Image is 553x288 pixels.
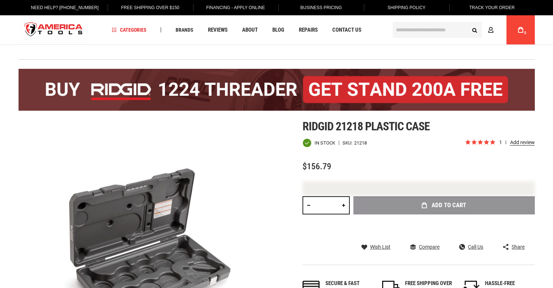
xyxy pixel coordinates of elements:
a: 0 [514,15,528,44]
span: $156.79 [302,161,331,171]
a: Call Us [459,244,483,250]
img: America Tools [19,16,89,44]
span: Share [512,244,525,249]
img: BOGO: Buy the RIDGID® 1224 Threader (26092), get the 92467 200A Stand FREE! [19,69,535,111]
a: store logo [19,16,89,44]
span: 1 reviews [499,139,535,145]
strong: SKU [342,141,354,145]
a: Reviews [205,25,231,35]
a: Blog [269,25,288,35]
button: Search [468,23,482,37]
a: Compare [410,244,440,250]
span: Wish List [370,244,390,249]
span: Categories [112,27,147,32]
span: Rated 5.0 out of 5 stars 1 reviews [465,139,535,147]
a: Categories [108,25,150,35]
span: Blog [272,27,284,33]
span: Compare [419,244,440,249]
span: Contact Us [332,27,361,33]
a: Brands [172,25,197,35]
span: Shipping Policy [388,5,426,10]
span: Ridgid 21218 plastic case [302,119,430,133]
span: In stock [314,141,335,145]
span: Reviews [208,27,228,33]
span: Brands [176,27,193,32]
div: Availability [302,138,335,147]
span: Call Us [468,244,483,249]
a: Repairs [296,25,321,35]
a: Contact Us [329,25,365,35]
span: Repairs [299,27,318,33]
span: About [242,27,258,33]
span: 0 [524,31,526,35]
a: About [239,25,261,35]
a: Wish List [361,244,390,250]
div: 21218 [354,141,367,145]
